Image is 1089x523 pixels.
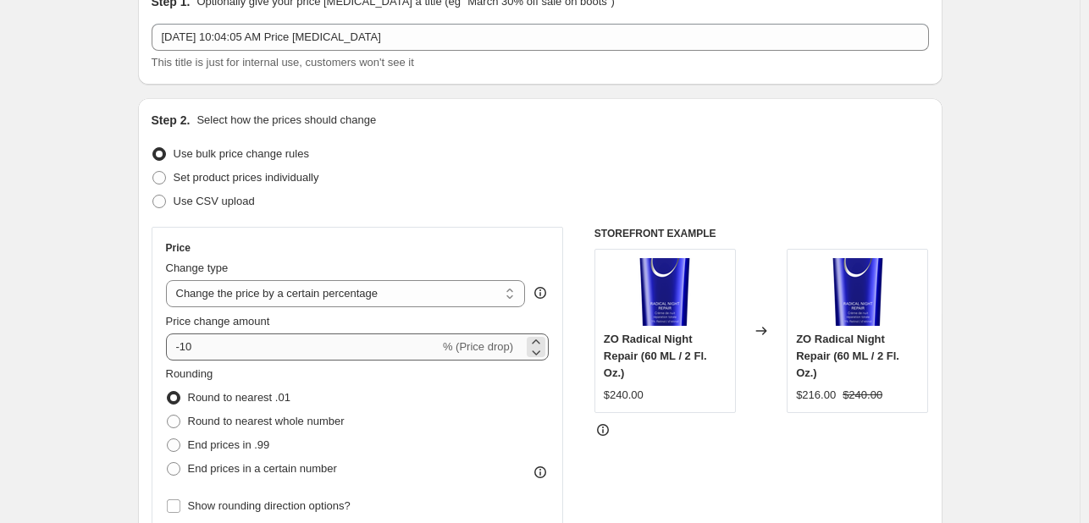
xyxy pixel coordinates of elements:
[188,499,351,512] span: Show rounding direction options?
[166,315,270,328] span: Price change amount
[188,438,270,451] span: End prices in .99
[843,387,882,404] strike: $240.00
[166,367,213,380] span: Rounding
[196,112,376,129] p: Select how the prices should change
[166,241,191,255] h3: Price
[152,56,414,69] span: This title is just for internal use, customers won't see it
[174,147,309,160] span: Use bulk price change rules
[594,227,929,240] h6: STOREFRONT EXAMPLE
[166,261,229,274] span: Change type
[188,462,337,475] span: End prices in a certain number
[188,415,345,427] span: Round to nearest whole number
[152,112,191,129] h2: Step 2.
[824,258,892,326] img: GBLRadicalNightRepair_80x.png
[443,340,513,353] span: % (Price drop)
[166,333,439,361] input: -15
[604,333,707,379] span: ZO Radical Night Repair (60 ML / 2 Fl. Oz.)
[174,195,255,207] span: Use CSV upload
[152,24,929,51] input: 30% off holiday sale
[796,333,899,379] span: ZO Radical Night Repair (60 ML / 2 Fl. Oz.)
[796,387,836,404] div: $216.00
[631,258,699,326] img: GBLRadicalNightRepair_80x.png
[532,284,549,301] div: help
[604,387,644,404] div: $240.00
[188,391,290,404] span: Round to nearest .01
[174,171,319,184] span: Set product prices individually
